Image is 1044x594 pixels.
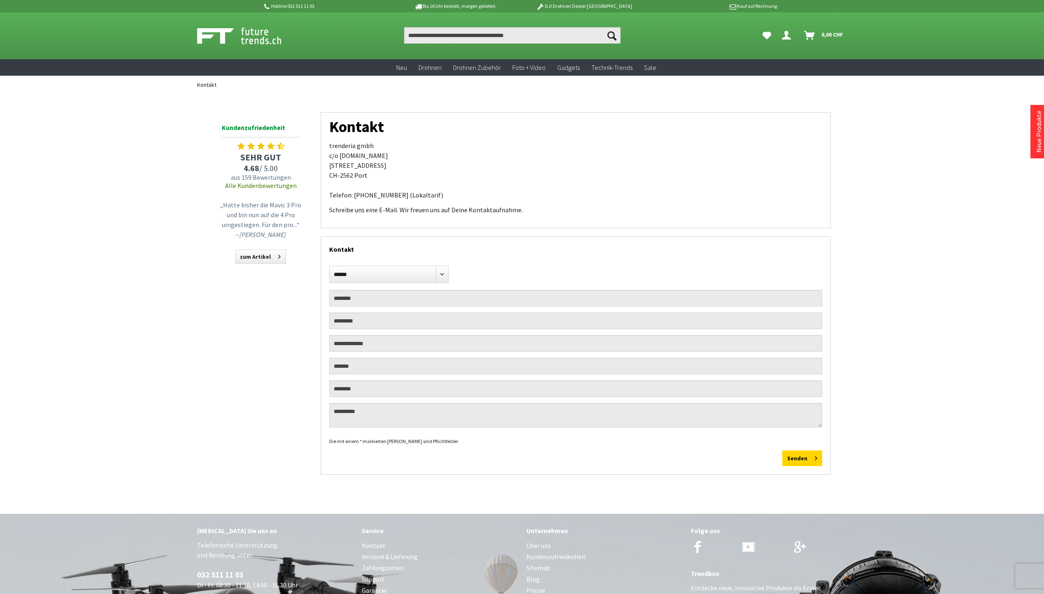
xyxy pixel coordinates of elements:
[362,540,518,551] a: Kontakt
[638,59,662,76] a: Sale
[453,63,501,72] span: Drohnen Zubehör
[362,525,518,536] div: Service
[235,250,286,264] a: zum Artikel
[197,570,243,580] a: 032 511 11 03
[197,26,300,46] img: Shop Futuretrends - zur Startseite wechseln
[758,27,775,44] a: Meine Favoriten
[801,27,847,44] a: Warenkorb
[512,63,546,72] span: Foto + Video
[526,574,683,585] a: Blog
[329,205,822,215] p: Schreibe uns eine E-Mail. Wir freuen uns auf Deine Kontaktaufnahme.
[329,141,822,200] p: trenderia gmbh c/o [DOMAIN_NAME] [STREET_ADDRESS] CH-2562 Port Telefon: [PHONE_NUMBER] (Lokaltarif)
[193,76,221,94] a: Kontakt
[507,59,551,76] a: Foto + Video
[782,450,822,466] button: Senden
[197,525,353,536] div: [MEDICAL_DATA] Sie uns an
[362,562,518,573] a: Zahlungsarten
[329,237,822,258] div: Kontakt
[526,540,683,551] a: Über uns
[329,436,822,446] div: Die mit einem * markierten [PERSON_NAME] sind Pflichtfelder.
[197,81,216,88] span: Kontakt
[526,562,683,573] a: Sitemap
[447,59,507,76] a: Drohnen Zubehör
[222,122,300,137] span: Kundenzufriedenheit
[404,27,621,44] input: Produkt, Marke, Kategorie, EAN, Artikelnummer…
[244,163,259,173] span: 4.68
[551,59,586,76] a: Gadgets
[644,63,656,72] span: Sale
[1035,111,1043,153] a: Neue Produkte
[691,583,847,593] p: Entdecke neue, innovative Produkte als Erster.
[225,181,297,190] a: Alle Kundenbewertungen
[239,230,286,239] em: [PERSON_NAME]
[649,1,777,11] p: Kauf auf Rechnung
[779,27,798,44] a: Dein Konto
[329,121,822,132] h1: Kontakt
[391,1,520,11] p: Bis 16 Uhr bestellt, morgen geliefert.
[413,59,447,76] a: Drohnen
[557,63,580,72] span: Gadgets
[591,63,632,72] span: Technik-Trends
[419,63,442,72] span: Drohnen
[520,1,648,11] p: DJI Drohnen Dealer [GEOGRAPHIC_DATA]
[526,525,683,536] div: Unternehmen
[220,200,302,239] p: „Hatte bisher die Mavic 3 Pro und bin nun auf die 4 Pro umgestiegen. Für den pro...“ –
[362,574,518,585] a: Support
[691,568,847,579] div: Trendbox
[603,27,621,44] button: Suchen
[218,163,304,173] span: / 5.00
[691,525,847,536] div: Folge uns
[821,28,843,41] span: 0,00 CHF
[218,151,304,163] span: SEHR GUT
[391,59,413,76] a: Neu
[396,63,407,72] span: Neu
[218,173,304,181] span: aus 159 Bewertungen
[263,1,391,11] p: Hotline 032 511 11 03
[526,551,683,562] a: Kundenzufriedenheit
[586,59,638,76] a: Technik-Trends
[362,551,518,562] a: Versand & Lieferung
